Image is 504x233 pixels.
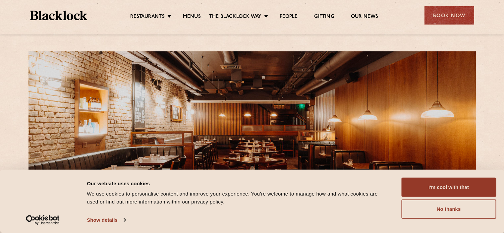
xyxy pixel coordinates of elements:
a: The Blacklock Way [209,14,261,21]
a: People [280,14,298,21]
button: I'm cool with that [401,178,496,197]
a: Menus [183,14,201,21]
div: Our website uses cookies [87,179,386,187]
a: Gifting [314,14,334,21]
a: Our News [351,14,378,21]
a: Restaurants [130,14,165,21]
button: No thanks [401,200,496,219]
div: Book Now [424,6,474,25]
a: Usercentrics Cookiebot - opens in a new window [14,215,72,225]
a: Show details [87,215,125,225]
img: BL_Textured_Logo-footer-cropped.svg [30,11,87,20]
div: We use cookies to personalise content and improve your experience. You're welcome to manage how a... [87,190,386,206]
